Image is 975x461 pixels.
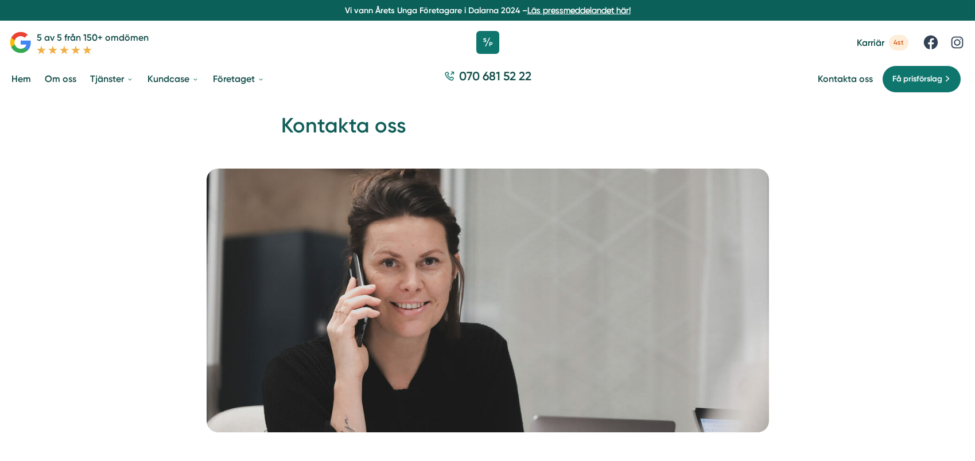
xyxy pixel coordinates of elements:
[281,112,694,149] h1: Kontakta oss
[207,169,769,432] img: Kontakta oss
[37,30,149,45] p: 5 av 5 från 150+ omdömen
[818,73,873,84] a: Kontakta oss
[88,64,136,93] a: Tjänster
[9,64,33,93] a: Hem
[42,64,79,93] a: Om oss
[459,68,531,84] span: 070 681 52 22
[440,68,536,90] a: 070 681 52 22
[5,5,970,16] p: Vi vann Årets Unga Företagare i Dalarna 2024 –
[145,64,201,93] a: Kundcase
[527,6,631,15] a: Läs pressmeddelandet här!
[857,37,884,48] span: Karriär
[211,64,267,93] a: Företaget
[857,35,908,50] a: Karriär 4st
[889,35,908,50] span: 4st
[882,65,961,93] a: Få prisförslag
[892,73,942,85] span: Få prisförslag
